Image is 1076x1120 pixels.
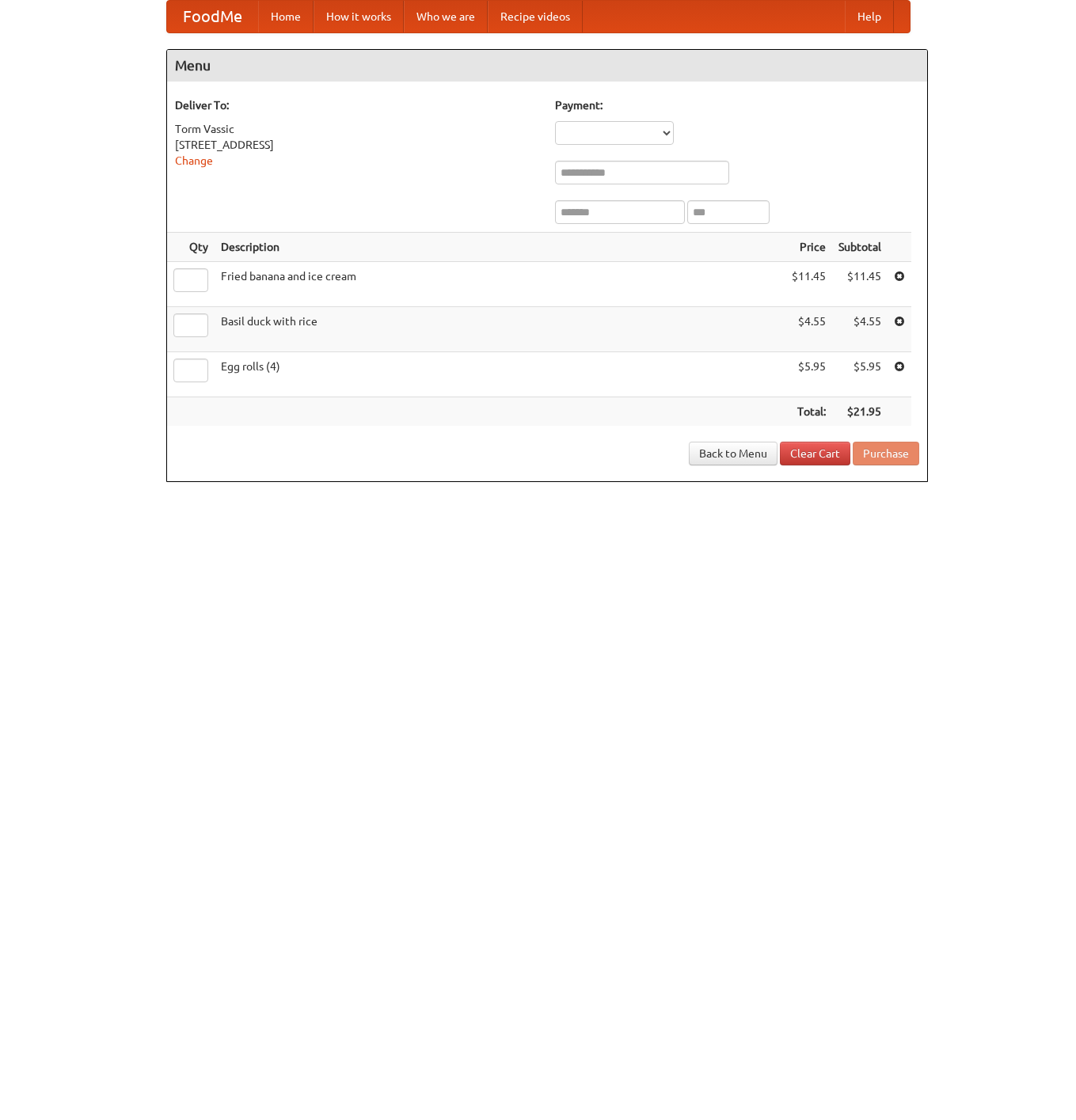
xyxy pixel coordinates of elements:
th: Qty [167,233,215,262]
td: $5.95 [785,352,832,397]
button: Purchase [853,442,919,465]
th: Price [785,233,832,262]
td: $11.45 [785,262,832,307]
td: $11.45 [832,262,888,307]
th: Description [215,233,785,262]
th: $21.95 [832,397,888,427]
th: Total: [785,397,832,427]
div: [STREET_ADDRESS] [175,137,539,153]
a: Change [175,154,213,167]
td: $5.95 [832,352,888,397]
a: Who we are [404,1,488,32]
a: FoodMe [167,1,258,32]
th: Subtotal [832,233,888,262]
div: Torm Vassic [175,121,539,137]
td: Fried banana and ice cream [215,262,785,307]
h5: Payment: [555,97,919,113]
a: How it works [314,1,404,32]
a: Help [845,1,894,32]
td: Basil duck with rice [215,307,785,352]
a: Back to Menu [689,442,778,465]
a: Home [258,1,314,32]
h4: Menu [167,50,927,82]
td: Egg rolls (4) [215,352,785,397]
a: Recipe videos [488,1,583,32]
td: $4.55 [832,307,888,352]
a: Clear Cart [780,442,850,465]
td: $4.55 [785,307,832,352]
h5: Deliver To: [175,97,539,113]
